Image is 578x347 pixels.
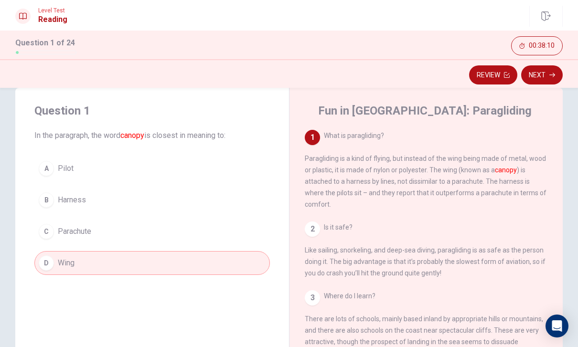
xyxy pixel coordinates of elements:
[495,166,517,174] font: canopy
[305,221,320,237] div: 2
[318,103,532,118] h4: Fun in [GEOGRAPHIC_DATA]: Paragliding
[38,14,67,25] h1: Reading
[34,251,270,275] button: DWing
[58,226,91,237] span: Parachute
[15,37,76,49] h1: Question 1 of 24
[546,315,568,337] div: Open Intercom Messenger
[529,42,555,50] span: 00:38:10
[34,188,270,212] button: BHarness
[58,257,75,269] span: Wing
[39,161,54,176] div: A
[305,130,320,145] div: 1
[305,290,320,305] div: 3
[39,255,54,271] div: D
[58,163,74,174] span: Pilot
[34,220,270,243] button: CParachute
[521,65,563,84] button: Next
[305,132,546,208] span: What is paragliding? Paragliding is a kind of flying, but instead of the wing being made of metal...
[34,103,270,118] h4: Question 1
[120,131,144,140] font: canopy
[511,36,563,55] button: 00:38:10
[34,130,270,141] span: In the paragraph, the word is closest in meaning to:
[305,223,546,277] span: Is it safe? Like sailing, snorkeling, and deep-sea diving, paragliding is as safe as the person d...
[469,65,517,84] button: Review
[39,224,54,239] div: C
[34,157,270,180] button: APilot
[58,194,86,206] span: Harness
[39,192,54,208] div: B
[38,7,67,14] span: Level Test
